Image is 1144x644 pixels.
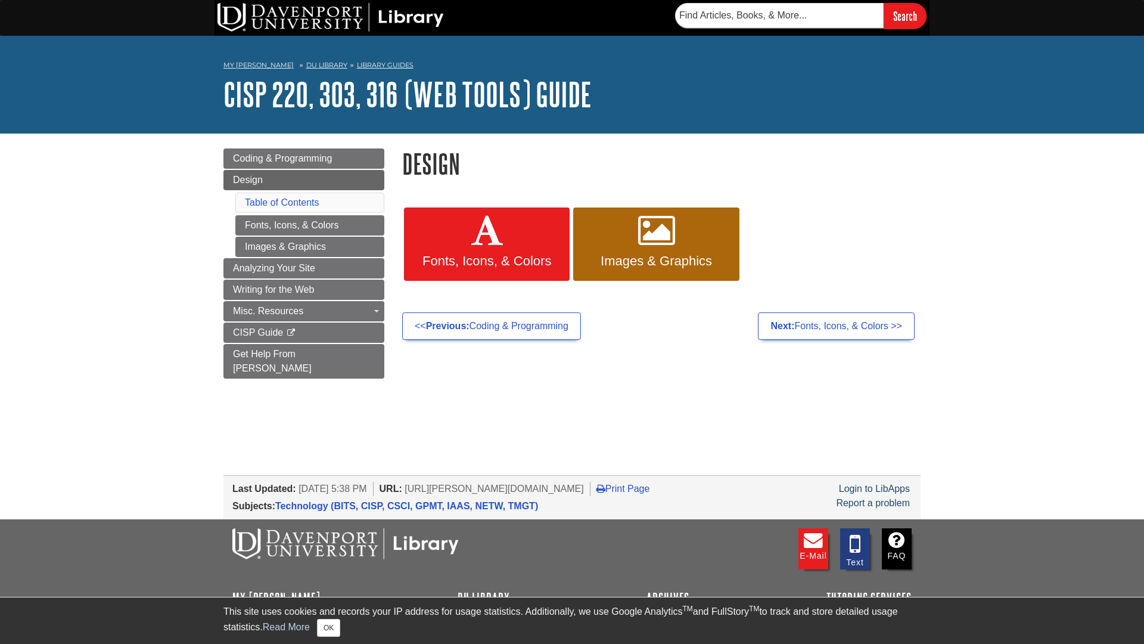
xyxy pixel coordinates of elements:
[839,484,910,494] a: Login to LibApps
[223,323,384,343] a: CISP Guide
[682,605,692,613] sup: TM
[223,60,294,70] a: My [PERSON_NAME]
[232,591,321,605] a: My [PERSON_NAME]
[826,591,912,605] a: Tutoring Services
[749,605,759,613] sup: TM
[223,344,384,379] a: Get Help From [PERSON_NAME]
[458,591,510,605] a: DU Library
[233,284,314,295] span: Writing for the Web
[245,197,319,208] a: Table of Contents
[232,484,296,494] span: Last Updated:
[405,484,584,494] span: [URL][PERSON_NAME][DOMAIN_NAME]
[235,215,384,236] a: Fonts, Icons, & Colors
[317,619,340,637] button: Close
[573,208,739,281] a: Images & Graphics
[884,3,927,29] input: Search
[233,175,263,185] span: Design
[223,258,384,278] a: Analyzing Your Site
[223,301,384,321] a: Misc. Resources
[596,484,650,494] a: Print Page
[770,321,794,331] strong: Next:
[646,591,689,605] a: Archives
[217,3,444,32] img: DU Library
[223,148,384,379] div: Guide Page Menu
[233,327,283,338] span: CISP Guide
[413,253,561,269] span: Fonts, Icons, & Colors
[223,76,592,113] a: CISP 220, 303, 316 (Web Tools) Guide
[275,501,538,511] a: Technology (BITS, CISP, CSCI, GPMT, IAAS, NETW, TMGT)
[223,148,384,169] a: Coding & Programming
[596,484,605,493] i: Print Page
[286,329,296,337] i: This link opens in a new window
[840,528,870,569] a: Text
[223,170,384,190] a: Design
[223,57,921,76] nav: breadcrumb
[402,148,921,179] h1: Design
[232,528,459,559] img: DU Libraries
[402,312,581,340] a: <<Previous:Coding & Programming
[404,208,570,281] a: Fonts, Icons, & Colors
[299,484,366,494] span: [DATE] 5:38 PM
[233,153,332,163] span: Coding & Programming
[380,484,402,494] span: URL:
[675,3,927,29] form: Searches DU Library's articles, books, and more
[357,61,414,69] a: Library Guides
[882,528,912,569] a: FAQ
[223,605,921,637] div: This site uses cookies and records your IP address for usage statistics. Additionally, we use Goo...
[263,622,310,632] a: Read More
[233,306,303,316] span: Misc. Resources
[233,349,312,373] span: Get Help From [PERSON_NAME]
[758,312,915,340] a: Next:Fonts, Icons, & Colors >>
[223,280,384,300] a: Writing for the Web
[582,253,730,269] span: Images & Graphics
[426,321,470,331] strong: Previous:
[836,498,910,508] a: Report a problem
[233,263,315,273] span: Analyzing Your Site
[306,61,347,69] a: DU Library
[798,528,828,569] a: E-mail
[235,237,384,257] a: Images & Graphics
[675,3,884,28] input: Find Articles, Books, & More...
[232,501,275,511] span: Subjects:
